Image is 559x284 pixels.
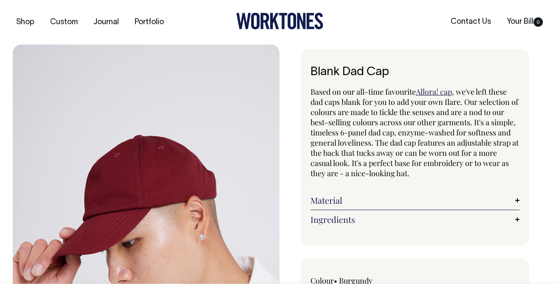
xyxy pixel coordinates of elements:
[447,15,494,29] a: Contact Us
[311,66,519,79] h1: Blank Dad Cap
[311,87,519,178] span: , we've left these dad caps blank for you to add your own flare. Our selection of colours are mad...
[311,195,519,205] a: Material
[47,15,81,29] a: Custom
[503,15,546,29] a: Your Bill0
[90,15,122,29] a: Journal
[311,87,416,97] span: Based on our all-time favourite
[534,17,543,27] span: 0
[131,15,167,29] a: Portfolio
[13,15,38,29] a: Shop
[311,214,519,225] a: Ingredients
[416,87,452,97] a: Allora! cap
